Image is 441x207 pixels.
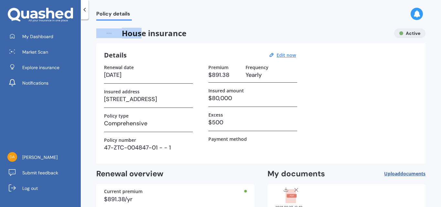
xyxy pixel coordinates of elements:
[275,52,298,58] button: Edit now
[208,112,223,118] label: Excess
[246,65,268,70] label: Frequency
[96,11,132,19] span: Policy details
[384,169,425,179] button: Uploaddocuments
[104,89,140,94] label: Insured address
[7,152,17,162] img: 4ea29eb9afe88b3ef90ae40d86efe95d
[104,119,193,128] h3: Comprehensive
[22,154,58,160] span: [PERSON_NAME]
[104,51,127,59] h3: Details
[22,33,53,40] span: My Dashboard
[22,170,58,176] span: Submit feedback
[22,49,48,55] span: Market Scan
[104,113,129,119] label: Policy type
[104,196,247,202] div: $891.38/yr
[246,70,297,80] h3: Yearly
[208,88,244,93] label: Insured amount
[268,169,325,179] h2: My documents
[104,189,247,194] div: Current premium
[208,70,240,80] h3: $891.38
[96,28,122,38] img: other-insurer.png
[104,143,193,152] h3: 47-ZTC-004847-01 - - 1
[22,80,48,86] span: Notifications
[104,94,193,104] h3: [STREET_ADDRESS]
[5,77,81,89] a: Notifications
[22,185,38,191] span: Log out
[5,46,81,58] a: Market Scan
[96,28,389,38] span: House insurance
[5,61,81,74] a: Explore insurance
[208,65,228,70] label: Premium
[104,65,134,70] label: Renewal date
[22,64,59,71] span: Explore insurance
[5,30,81,43] a: My Dashboard
[5,151,81,164] a: [PERSON_NAME]
[208,93,297,103] h3: $80,000
[104,70,193,80] h3: [DATE]
[384,171,425,176] span: Upload
[208,136,247,142] label: Payment method
[96,169,255,179] h2: Renewal overview
[208,118,297,127] h3: $500
[5,166,81,179] a: Submit feedback
[5,182,81,195] a: Log out
[277,52,296,58] u: Edit now
[104,137,136,143] label: Policy number
[400,171,425,177] span: documents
